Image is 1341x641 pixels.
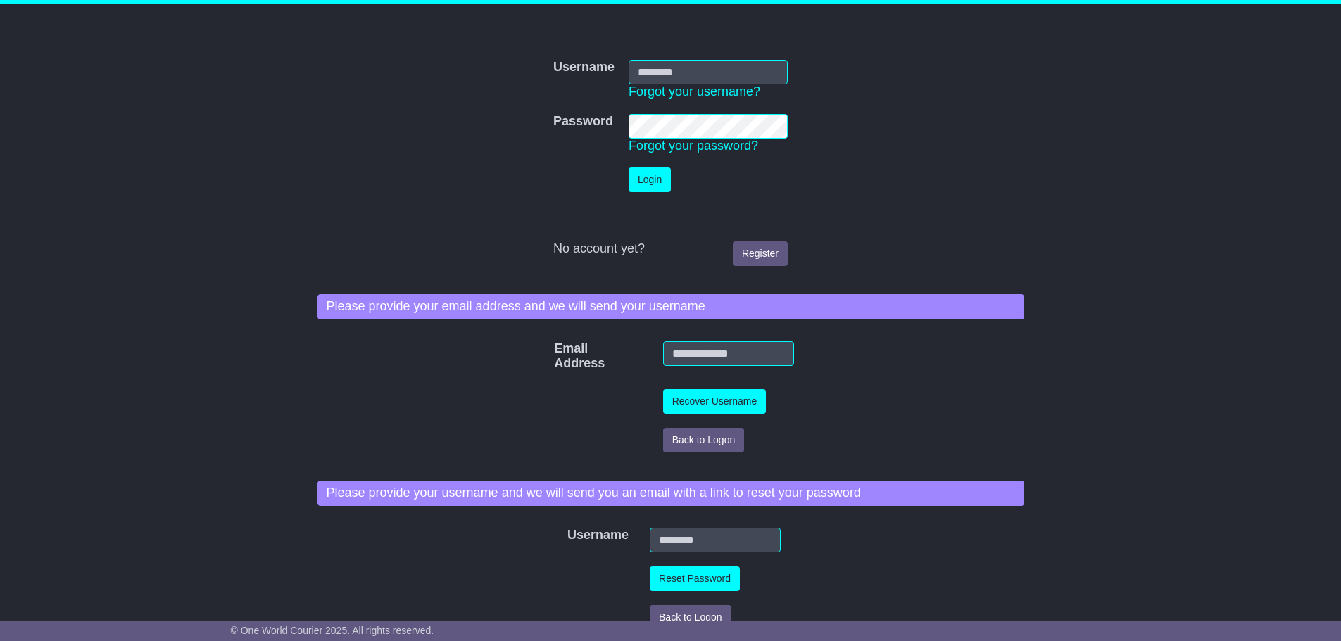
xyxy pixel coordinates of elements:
[553,241,788,257] div: No account yet?
[317,481,1024,506] div: Please provide your username and we will send you an email with a link to reset your password
[629,167,671,192] button: Login
[663,389,767,414] button: Recover Username
[317,294,1024,319] div: Please provide your email address and we will send your username
[553,60,615,75] label: Username
[663,428,745,452] button: Back to Logon
[553,114,613,129] label: Password
[650,605,731,630] button: Back to Logon
[231,625,434,636] span: © One World Courier 2025. All rights reserved.
[629,139,758,153] a: Forgot your password?
[560,528,579,543] label: Username
[629,84,760,99] a: Forgot your username?
[733,241,788,266] a: Register
[547,341,572,372] label: Email Address
[650,566,740,591] button: Reset Password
